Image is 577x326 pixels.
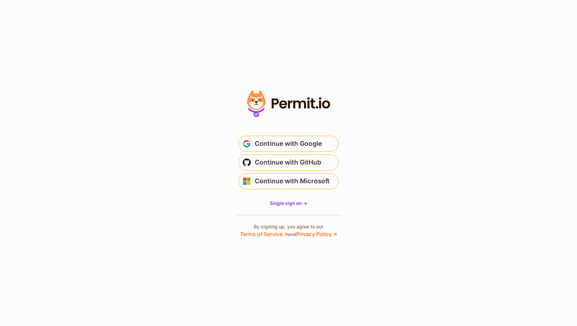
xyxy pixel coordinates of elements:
button: Continue with Google [238,136,339,152]
button: Continue with Microsoft [238,173,339,189]
span: Continue with Google [255,138,322,149]
span: Continue with GitHub [255,157,321,168]
a: Single sign on -> [270,200,307,207]
button: Continue with GitHub [238,154,339,171]
span: Continue with Microsoft [255,176,330,187]
a: Privacy Policy ↗ [296,231,337,237]
p: By signing up, you agree to our and [240,223,337,238]
a: Terms of Service ↗ [240,231,288,237]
